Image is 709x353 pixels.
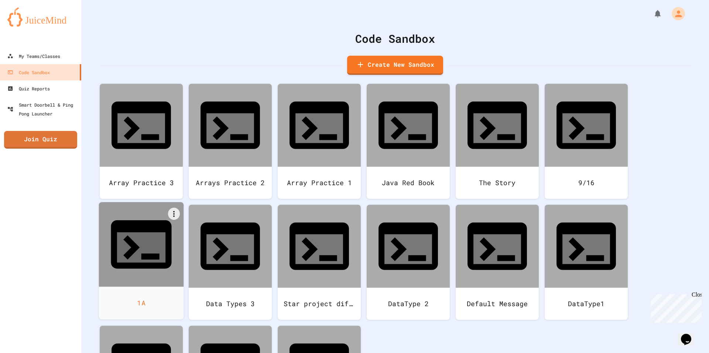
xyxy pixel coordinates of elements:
a: Data Types 3 [189,205,272,320]
div: Java Red Book [367,167,450,199]
div: My Account [664,5,687,22]
div: The Story [456,167,539,199]
a: Default Message [456,205,539,320]
a: DataType 2 [367,205,450,320]
a: 9/16 [545,84,628,199]
div: Code Sandbox [7,68,50,77]
div: Array Practice 1 [278,167,361,199]
div: DataType 2 [367,288,450,320]
div: Star project different example [278,288,361,320]
div: Array Practice 3 [100,167,183,199]
div: Smart Doorbell & Ping Pong Launcher [7,100,78,118]
iframe: chat widget [678,323,702,346]
a: Star project different example [278,205,361,320]
div: Data Types 3 [189,288,272,320]
a: Array Practice 3 [100,84,183,199]
a: Array Practice 1 [278,84,361,199]
div: DataType1 [545,288,628,320]
div: Arrays Practice 2 [189,167,272,199]
img: logo-orange.svg [7,7,74,27]
a: Create New Sandbox [347,56,443,75]
a: The Story [456,84,539,199]
div: My Teams/Classes [7,52,60,60]
div: Quiz Reports [7,84,50,93]
div: Default Message [456,288,539,320]
a: Join Quiz [4,131,77,149]
div: My Notifications [640,7,664,20]
a: Java Red Book [367,84,450,199]
iframe: chat widget [648,291,702,323]
div: Chat with us now!Close [3,3,51,47]
div: Code Sandbox [100,30,691,47]
a: 1A [99,202,184,319]
div: 9/16 [545,167,628,199]
a: DataType1 [545,205,628,320]
div: 1A [99,287,184,319]
a: Arrays Practice 2 [189,84,272,199]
